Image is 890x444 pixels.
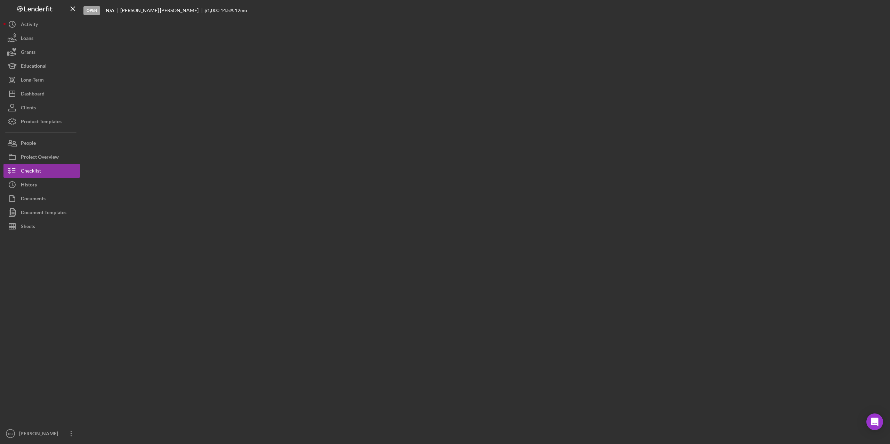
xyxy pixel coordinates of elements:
button: History [3,178,80,192]
div: Grants [21,45,35,61]
button: Clients [3,101,80,115]
div: 12 mo [235,8,247,13]
button: Documents [3,192,80,206]
div: Clients [21,101,36,116]
button: Activity [3,17,80,31]
div: Long-Term [21,73,44,89]
div: Sheets [21,219,35,235]
button: Product Templates [3,115,80,128]
button: Grants [3,45,80,59]
div: People [21,136,36,152]
div: Document Templates [21,206,66,221]
button: Document Templates [3,206,80,219]
button: Dashboard [3,87,80,101]
button: Educational [3,59,80,73]
button: Checklist [3,164,80,178]
button: People [3,136,80,150]
div: Loans [21,31,33,47]
div: 14.5 % [220,8,234,13]
div: Documents [21,192,46,207]
div: Project Overview [21,150,59,166]
span: $1,000 [204,7,219,13]
div: Open [83,6,100,15]
div: Educational [21,59,47,75]
div: History [21,178,37,193]
div: [PERSON_NAME] [PERSON_NAME] [120,8,204,13]
div: Checklist [21,164,41,179]
div: [PERSON_NAME] [17,427,63,442]
b: N/A [106,8,114,13]
div: Dashboard [21,87,44,102]
div: Activity [21,17,38,33]
button: RC[PERSON_NAME] [3,427,80,441]
div: Open Intercom Messenger [866,413,883,430]
button: Loans [3,31,80,45]
text: RC [8,432,13,436]
div: Product Templates [21,115,62,130]
button: Long-Term [3,73,80,87]
button: Project Overview [3,150,80,164]
button: Sheets [3,219,80,233]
